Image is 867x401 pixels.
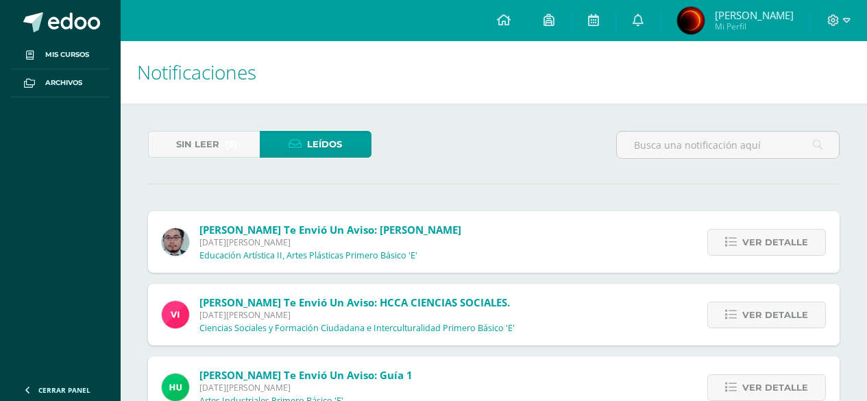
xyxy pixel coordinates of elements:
[742,375,808,400] span: Ver detalle
[617,132,839,158] input: Busca una notificación aquí
[162,301,189,328] img: bd6d0aa147d20350c4821b7c643124fa.png
[199,295,510,309] span: [PERSON_NAME] te envió un aviso: HCCA CIENCIAS SOCIALES.
[162,374,189,401] img: fd23069c3bd5c8dde97a66a86ce78287.png
[11,69,110,97] a: Archivos
[176,132,219,157] span: Sin leer
[742,302,808,328] span: Ver detalle
[307,132,342,157] span: Leídos
[45,49,89,60] span: Mis cursos
[742,230,808,255] span: Ver detalle
[199,368,413,382] span: [PERSON_NAME] te envió un aviso: Guía 1
[45,77,82,88] span: Archivos
[137,59,256,85] span: Notificaciones
[715,21,794,32] span: Mi Perfil
[225,132,237,157] span: (3)
[199,250,417,261] p: Educación Artística II, Artes Plásticas Primero Básico 'E'
[199,323,515,334] p: Ciencias Sociales y Formación Ciudadana e Interculturalidad Primero Básico 'E'
[199,223,461,236] span: [PERSON_NAME] te envió un aviso: [PERSON_NAME]
[162,228,189,256] img: 5fac68162d5e1b6fbd390a6ac50e103d.png
[11,41,110,69] a: Mis cursos
[199,236,461,248] span: [DATE][PERSON_NAME]
[38,385,90,395] span: Cerrar panel
[199,382,413,393] span: [DATE][PERSON_NAME]
[677,7,705,34] img: 356f35e1342121e0f3f79114633ea786.png
[199,309,515,321] span: [DATE][PERSON_NAME]
[715,8,794,22] span: [PERSON_NAME]
[148,131,260,158] a: Sin leer(3)
[260,131,371,158] a: Leídos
